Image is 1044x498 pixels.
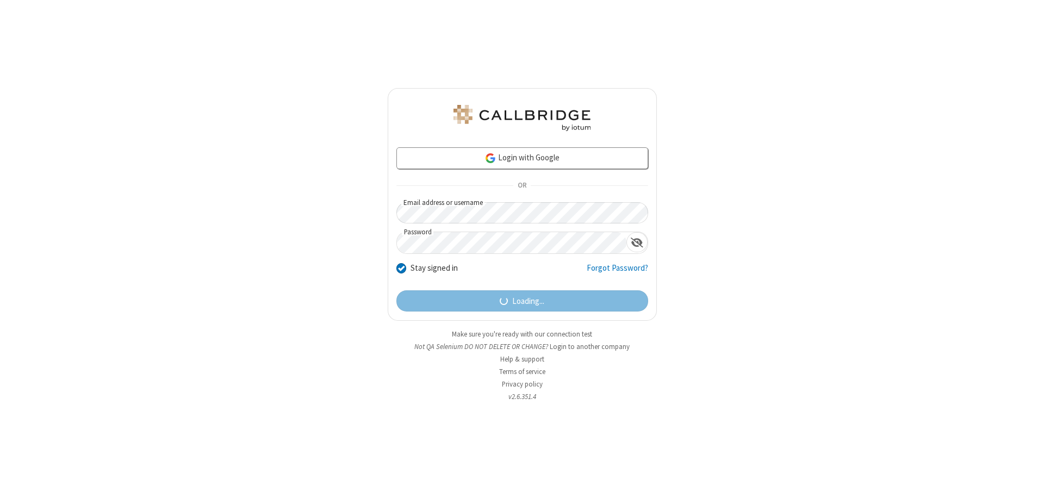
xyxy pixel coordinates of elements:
a: Terms of service [499,367,545,376]
li: Not QA Selenium DO NOT DELETE OR CHANGE? [388,341,657,352]
span: OR [513,178,531,194]
a: Login with Google [396,147,648,169]
input: Password [397,232,626,253]
a: Forgot Password? [587,262,648,283]
img: google-icon.png [484,152,496,164]
input: Email address or username [396,202,648,223]
label: Stay signed in [411,262,458,275]
img: QA Selenium DO NOT DELETE OR CHANGE [451,105,593,131]
button: Login to another company [550,341,630,352]
li: v2.6.351.4 [388,391,657,402]
button: Loading... [396,290,648,312]
a: Privacy policy [502,379,543,389]
span: Loading... [512,295,544,308]
a: Help & support [500,354,544,364]
a: Make sure you're ready with our connection test [452,329,592,339]
div: Show password [626,232,648,252]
